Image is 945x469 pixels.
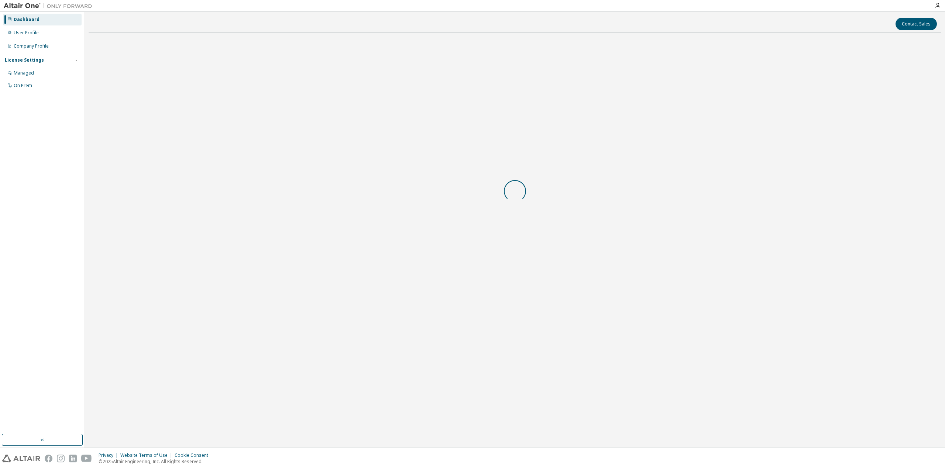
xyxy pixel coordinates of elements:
div: Cookie Consent [175,452,213,458]
button: Contact Sales [896,18,937,30]
div: License Settings [5,57,44,63]
div: On Prem [14,83,32,89]
img: linkedin.svg [69,455,77,462]
img: facebook.svg [45,455,52,462]
div: Company Profile [14,43,49,49]
div: Dashboard [14,17,39,23]
img: youtube.svg [81,455,92,462]
div: Managed [14,70,34,76]
div: Website Terms of Use [120,452,175,458]
div: Privacy [99,452,120,458]
img: instagram.svg [57,455,65,462]
img: altair_logo.svg [2,455,40,462]
div: User Profile [14,30,39,36]
p: © 2025 Altair Engineering, Inc. All Rights Reserved. [99,458,213,465]
img: Altair One [4,2,96,10]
